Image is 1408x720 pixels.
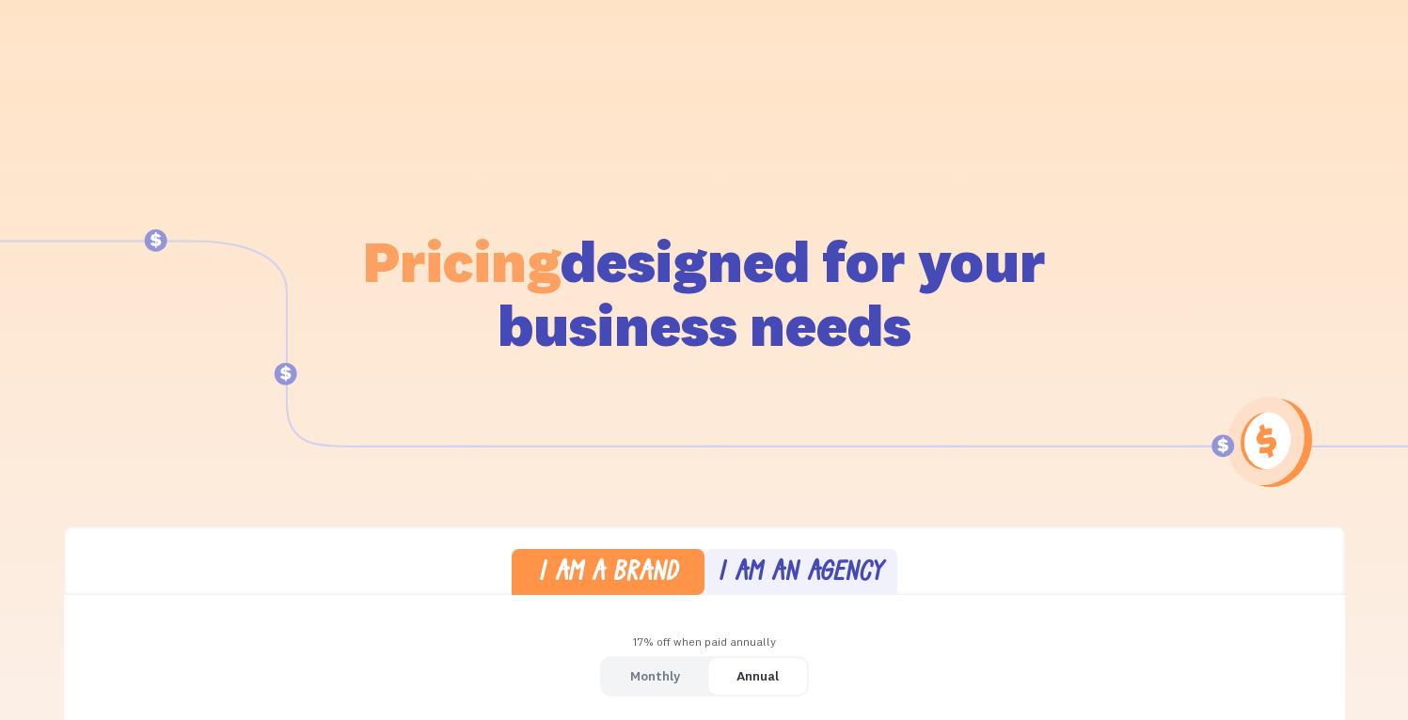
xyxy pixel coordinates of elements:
div: 17% off when paid annually [64,629,1345,656]
span: Pricing [363,225,561,297]
div: I am an agency [718,560,883,587]
div: Monthly [630,663,680,690]
div: Annual [736,663,779,690]
h1: designed for your business needs [362,229,1047,357]
div: I am a brand [538,560,678,587]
